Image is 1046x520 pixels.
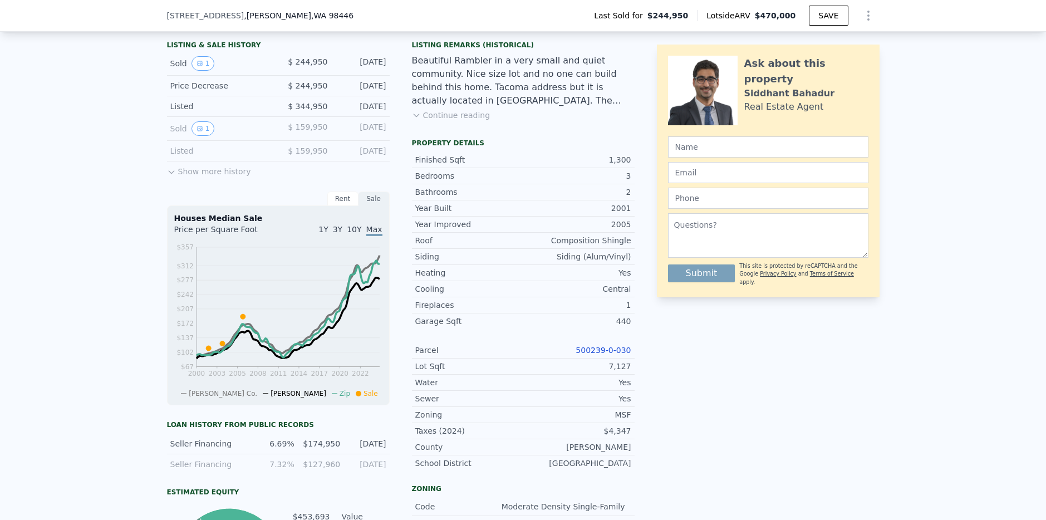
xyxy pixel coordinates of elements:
tspan: 2005 [229,370,246,377]
div: 1,300 [523,154,631,165]
span: 1Y [318,225,328,234]
div: [DATE] [347,459,386,470]
div: 440 [523,316,631,327]
div: [DATE] [337,56,386,71]
div: Central [523,283,631,295]
button: Submit [668,264,735,282]
span: $ 159,950 [288,122,327,131]
div: Price per Square Foot [174,224,278,242]
a: Privacy Policy [760,271,796,277]
span: $244,950 [647,10,689,21]
div: Year Built [415,203,523,214]
div: [DATE] [347,438,386,449]
button: Show more history [167,161,251,177]
div: Siddhant Bahadur [744,87,835,100]
div: 1 [523,300,631,311]
div: Property details [412,139,635,148]
div: Seller Financing [170,438,249,449]
button: SAVE [809,6,848,26]
div: Listed [170,145,269,156]
span: Lotside ARV [706,10,754,21]
div: 2005 [523,219,631,230]
button: View historical data [191,121,215,136]
div: Bedrooms [415,170,523,181]
span: $ 244,950 [288,81,327,90]
div: Bathrooms [415,187,523,198]
span: Zip [340,390,350,398]
div: School District [415,458,523,469]
tspan: 2011 [269,370,287,377]
tspan: $357 [176,243,194,251]
div: 2 [523,187,631,198]
div: County [415,441,523,453]
div: 7.32% [255,459,294,470]
div: Sold [170,121,269,136]
span: 3Y [333,225,342,234]
tspan: $242 [176,291,194,298]
span: , [PERSON_NAME] [244,10,353,21]
tspan: $172 [176,320,194,327]
a: 500239-0-030 [576,346,631,355]
button: Show Options [857,4,880,27]
div: Code [415,501,502,512]
div: Yes [523,377,631,388]
tspan: 2017 [311,370,328,377]
div: Sold [170,56,269,71]
span: [STREET_ADDRESS] [167,10,244,21]
input: Name [668,136,868,158]
div: Siding [415,251,523,262]
span: [PERSON_NAME] [271,390,326,398]
span: $ 159,950 [288,146,327,155]
span: [PERSON_NAME] Co. [189,390,257,398]
div: Water [415,377,523,388]
div: Yes [523,393,631,404]
div: Rent [327,192,359,206]
div: 3 [523,170,631,181]
tspan: $277 [176,276,194,284]
span: Max [366,225,382,236]
div: Sale [359,192,390,206]
div: Parcel [415,345,523,356]
div: [DATE] [337,80,386,91]
div: Price Decrease [170,80,269,91]
span: $ 244,950 [288,57,327,66]
button: Continue reading [412,110,490,121]
tspan: $102 [176,349,194,356]
div: Heating [415,267,523,278]
div: Roof [415,235,523,246]
tspan: $67 [181,363,194,371]
tspan: 2003 [208,370,225,377]
div: [DATE] [337,101,386,112]
div: Sewer [415,393,523,404]
div: Lot Sqft [415,361,523,372]
div: [GEOGRAPHIC_DATA] [523,458,631,469]
div: Moderate Density Single-Family [502,501,627,512]
div: Listing Remarks (Historical) [412,41,635,50]
div: Fireplaces [415,300,523,311]
div: Garage Sqft [415,316,523,327]
div: Seller Financing [170,459,249,470]
tspan: 2000 [188,370,205,377]
div: Ask about this property [744,56,868,87]
div: 6.69% [255,438,294,449]
div: This site is protected by reCAPTCHA and the Google and apply. [739,262,868,286]
tspan: $207 [176,305,194,313]
div: Loan history from public records [167,420,390,429]
span: 10Y [347,225,361,234]
div: Finished Sqft [415,154,523,165]
span: Sale [364,390,378,398]
div: Composition Shingle [523,235,631,246]
div: $174,950 [301,438,340,449]
div: Houses Median Sale [174,213,382,224]
tspan: 2020 [331,370,348,377]
div: [DATE] [337,121,386,136]
tspan: $137 [176,334,194,342]
div: LISTING & SALE HISTORY [167,41,390,52]
div: Listed [170,101,269,112]
tspan: $312 [176,262,194,270]
div: Real Estate Agent [744,100,824,114]
span: $470,000 [755,11,796,20]
div: Zoning [412,484,635,493]
div: Cooling [415,283,523,295]
div: Year Improved [415,219,523,230]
